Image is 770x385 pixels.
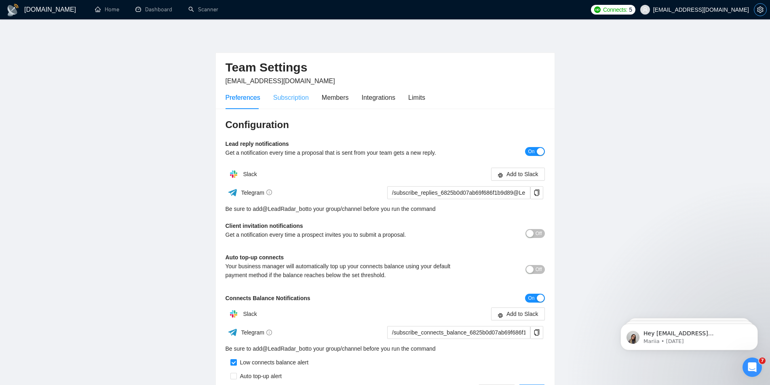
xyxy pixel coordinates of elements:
[226,230,465,239] div: Get a notification every time a prospect invites you to submit a proposal.
[262,344,307,353] a: @LeadRadar_bot
[754,6,766,13] span: setting
[262,204,307,213] a: @LeadRadar_bot
[237,358,309,367] div: Low connects balance alert
[408,93,425,103] div: Limits
[608,307,770,363] iframe: Intercom notifications message
[498,172,503,178] span: slack
[530,186,543,199] button: copy
[226,148,465,157] div: Get a notification every time a proposal that is sent from your team gets a new reply.
[226,118,545,131] h3: Configuration
[226,93,260,103] div: Preferences
[536,265,542,274] span: Off
[531,329,543,336] span: copy
[759,358,766,364] span: 7
[528,294,534,303] span: On
[528,147,534,156] span: On
[594,6,601,13] img: upwork-logo.png
[491,307,545,320] button: slackAdd to Slack
[226,78,335,84] span: [EMAIL_ADDRESS][DOMAIN_NAME]
[135,6,172,13] a: dashboardDashboard
[226,223,303,229] b: Client invitation notifications
[243,171,257,177] span: Slack
[743,358,762,377] iframe: Intercom live chat
[536,229,542,238] span: Off
[226,254,284,261] b: Auto top-up connects
[226,59,545,76] h2: Team Settings
[506,170,538,179] span: Add to Slack
[603,5,627,14] span: Connects:
[6,4,19,17] img: logo
[491,168,545,181] button: slackAdd to Slack
[237,372,282,381] div: Auto top-up alert
[95,6,119,13] a: homeHome
[266,189,272,195] span: info-circle
[228,327,238,337] img: ww3wtPAAAAAElFTkSuQmCC
[226,141,289,147] b: Lead reply notifications
[530,326,543,339] button: copy
[642,7,648,13] span: user
[531,189,543,196] span: copy
[226,262,465,280] div: Your business manager will automatically top up your connects balance using your default payment ...
[629,5,632,14] span: 5
[362,93,396,103] div: Integrations
[226,344,545,353] div: Be sure to add to your group/channel before you run the command
[188,6,218,13] a: searchScanner
[506,309,538,318] span: Add to Slack
[226,306,242,322] img: hpQkSZIkSZIkSZIkSZIkSZIkSZIkSZIkSZIkSZIkSZIkSZIkSZIkSZIkSZIkSZIkSZIkSZIkSZIkSZIkSZIkSZIkSZIkSZIkS...
[498,312,503,318] span: slack
[266,330,272,335] span: info-circle
[226,166,242,182] img: hpQkSZIkSZIkSZIkSZIkSZIkSZIkSZIkSZIkSZIkSZIkSZIkSZIkSZIkSZIkSZIkSZIkSZIkSZIkSZIkSZIkSZIkSZIkSZIkS...
[228,187,238,198] img: ww3wtPAAAAAElFTkSuQmCC
[226,295,310,301] b: Connects Balance Notifications
[243,311,257,317] span: Slack
[754,6,767,13] a: setting
[754,3,767,16] button: setting
[273,93,309,103] div: Subscription
[241,329,272,336] span: Telegram
[226,204,545,213] div: Be sure to add to your group/channel before you run the command
[241,189,272,196] span: Telegram
[322,93,349,103] div: Members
